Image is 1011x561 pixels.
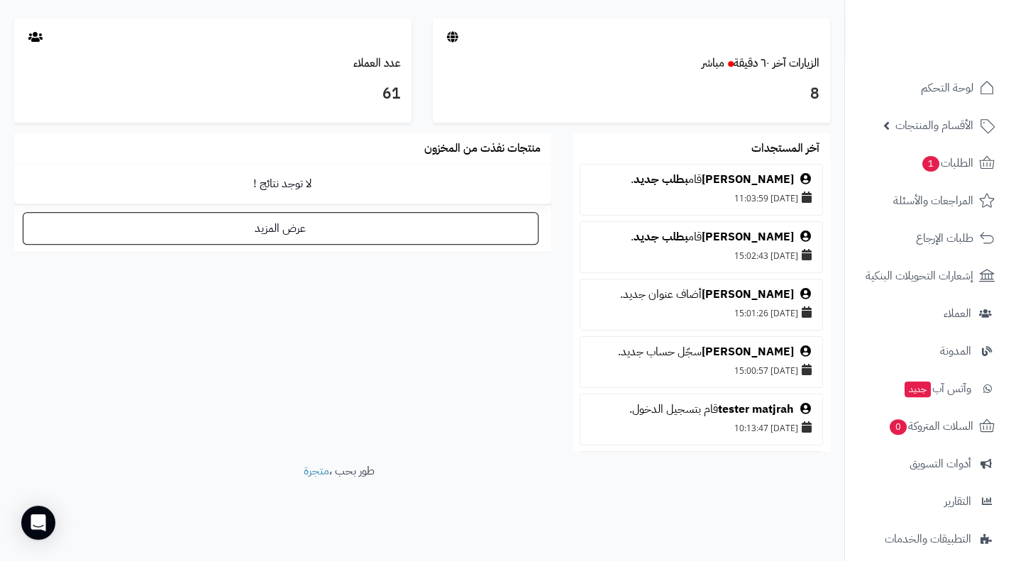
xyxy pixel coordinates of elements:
span: 0 [890,419,907,435]
h3: 8 [443,82,819,106]
a: أدوات التسويق [853,447,1002,481]
span: وآتس آب [903,379,971,399]
h3: 61 [25,82,401,106]
span: المراجعات والأسئلة [893,191,973,211]
a: المدونة [853,334,1002,368]
a: التقارير [853,484,1002,518]
a: إشعارات التحويلات البنكية [853,259,1002,293]
a: [PERSON_NAME] [702,228,794,245]
a: وآتس آبجديد [853,372,1002,406]
a: الطلبات1 [853,146,1002,180]
a: لوحة التحكم [853,71,1002,105]
div: قام . [587,229,815,245]
a: المراجعات والأسئلة [853,184,1002,218]
a: [PERSON_NAME] [702,343,794,360]
h3: آخر المستجدات [751,143,819,155]
a: متجرة [304,462,329,479]
div: Open Intercom Messenger [21,506,55,540]
span: السلات المتروكة [888,416,973,436]
div: [DATE] 15:01:26 [587,303,815,323]
div: [DATE] 15:00:57 [587,360,815,380]
a: التطبيقات والخدمات [853,522,1002,556]
div: [DATE] 11:03:59 [587,188,815,208]
a: بطلب جديد [634,171,688,188]
div: سجّل حساب جديد. [587,344,815,360]
span: المدونة [940,341,971,361]
span: إشعارات التحويلات البنكية [866,266,973,286]
a: الزيارات آخر ٦٠ دقيقةمباشر [702,55,819,72]
a: بطلب جديد [634,228,688,245]
span: أدوات التسويق [910,454,971,474]
span: الأقسام والمنتجات [895,116,973,135]
span: 1 [922,156,939,172]
span: العملاء [944,304,971,323]
span: التطبيقات والخدمات [885,529,971,549]
span: جديد [905,382,931,397]
span: لوحة التحكم [921,78,973,98]
h3: منتجات نفذت من المخزون [424,143,541,155]
a: [PERSON_NAME] [702,171,794,188]
span: طلبات الإرجاع [916,228,973,248]
a: العملاء [853,296,1002,331]
div: [DATE] 10:13:47 [587,418,815,438]
div: قام . [587,172,815,188]
div: قام بتسجيل الدخول. [587,401,815,418]
a: السلات المتروكة0 [853,409,1002,443]
span: الطلبات [921,153,973,173]
span: التقارير [944,491,971,511]
small: مباشر [702,55,724,72]
a: عرض المزيد [23,212,538,245]
a: طلبات الإرجاع [853,221,1002,255]
td: لا توجد نتائج ! [14,165,551,204]
a: tester matjrah [718,401,794,418]
a: [PERSON_NAME] [702,286,794,303]
a: عدد العملاء [353,55,401,72]
div: [DATE] 15:02:43 [587,245,815,265]
div: أضاف عنوان جديد. [587,287,815,303]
